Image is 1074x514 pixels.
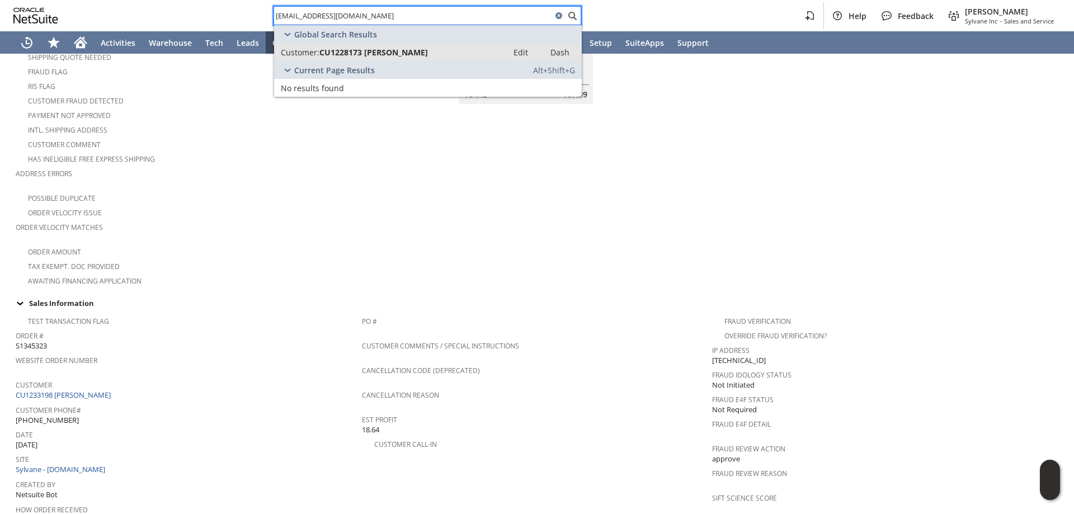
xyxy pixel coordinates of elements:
[28,317,109,326] a: Test Transaction Flag
[583,31,619,54] a: Setup
[540,45,580,59] a: Dash:
[712,404,757,415] span: Not Required
[712,444,785,454] a: Fraud Review Action
[16,390,114,400] a: CU1233198 [PERSON_NAME]
[712,419,771,429] a: Fraud E4F Detail
[13,31,40,54] a: Recent Records
[272,37,327,48] span: Opportunities
[319,47,428,58] span: CU1228173 [PERSON_NAME]
[16,480,55,489] a: Created By
[28,125,107,135] a: Intl. Shipping Address
[28,96,124,106] a: Customer Fraud Detected
[16,405,81,415] a: Customer Phone#
[199,31,230,54] a: Tech
[712,454,740,464] span: approve
[28,208,102,218] a: Order Velocity Issue
[28,194,96,203] a: Possible Duplicate
[362,317,377,326] a: PO #
[142,31,199,54] a: Warehouse
[28,276,142,286] a: Awaiting Financing Application
[74,36,87,49] svg: Home
[712,380,755,390] span: Not Initiated
[149,37,192,48] span: Warehouse
[677,37,709,48] span: Support
[619,31,671,54] a: SuiteApps
[28,262,120,271] a: Tax Exempt. Doc Provided
[28,82,55,91] a: RIS flag
[20,36,34,49] svg: Recent Records
[849,11,866,21] span: Help
[94,31,142,54] a: Activities
[724,317,791,326] a: Fraud Verification
[11,296,1058,310] div: Sales Information
[724,331,827,341] a: Override Fraud Verification?
[16,380,52,390] a: Customer
[533,65,575,76] span: Alt+Shift+G
[16,440,37,450] span: [DATE]
[13,8,58,23] svg: logo
[16,356,97,365] a: Website Order Number
[28,140,101,149] a: Customer Comment
[671,31,715,54] a: Support
[237,37,259,48] span: Leads
[274,79,582,97] a: No results found
[712,395,774,404] a: Fraud E4F Status
[281,47,319,58] span: Customer:
[362,390,439,400] a: Cancellation Reason
[362,366,480,375] a: Cancellation Code (deprecated)
[266,31,333,54] a: Opportunities
[625,37,664,48] span: SuiteApps
[28,154,155,164] a: Has Ineligible Free Express Shipping
[101,37,135,48] span: Activities
[712,355,766,366] span: [TECHNICAL_ID]
[40,31,67,54] div: Shortcuts
[1040,480,1060,501] span: Oracle Guided Learning Widget. To move around, please hold and drag
[1004,17,1054,25] span: Sales and Service
[965,6,1054,17] span: [PERSON_NAME]
[965,17,997,25] span: Sylvane Inc
[47,36,60,49] svg: Shortcuts
[1000,17,1002,25] span: -
[28,67,68,77] a: Fraud Flag
[362,415,397,425] a: Est Profit
[16,223,103,232] a: Order Velocity Matches
[16,489,58,500] span: Netsuite Bot
[898,11,934,21] span: Feedback
[374,440,437,449] a: Customer Call-in
[28,111,111,120] a: Payment not approved
[16,331,44,341] a: Order #
[712,493,777,503] a: Sift Science Score
[362,425,379,435] span: 18.64
[28,247,81,257] a: Order Amount
[712,370,792,380] a: Fraud Idology Status
[16,464,108,474] a: Sylvane - [DOMAIN_NAME]
[16,169,72,178] a: Address Errors
[1040,460,1060,500] iframe: Click here to launch Oracle Guided Learning Help Panel
[294,65,375,76] span: Current Page Results
[294,29,377,40] span: Global Search Results
[501,45,540,59] a: Edit:
[274,9,552,22] input: Search
[16,455,29,464] a: Site
[712,346,750,355] a: IP Address
[205,37,223,48] span: Tech
[28,53,111,62] a: Shipping Quote Needed
[11,296,1063,310] td: Sales Information
[16,430,33,440] a: Date
[362,341,519,351] a: Customer Comments / Special Instructions
[67,31,94,54] a: Home
[274,43,582,61] a: Customer:CU1228173 [PERSON_NAME]Edit: Dash:
[566,9,579,22] svg: Search
[230,31,266,54] a: Leads
[16,415,79,426] span: [PHONE_NUMBER]
[281,83,344,93] span: No results found
[16,341,47,351] span: S1345323
[590,37,612,48] span: Setup
[712,469,787,478] a: Fraud Review Reason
